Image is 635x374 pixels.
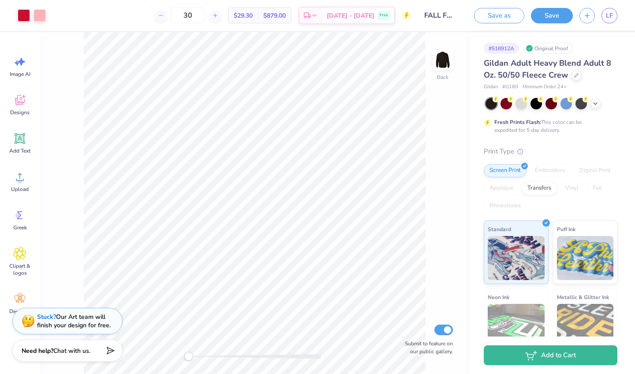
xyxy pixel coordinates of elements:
div: This color can be expedited for 5 day delivery. [494,118,603,134]
span: Designs [10,109,30,116]
div: Screen Print [484,164,527,177]
span: Metallic & Glitter Ink [557,292,609,302]
div: Foil [587,182,608,195]
span: $879.00 [263,11,286,20]
label: Submit to feature on our public gallery. [400,340,453,355]
span: # G180 [502,83,518,91]
img: Back [434,51,452,69]
span: Upload [11,186,29,193]
div: Accessibility label [184,352,193,361]
div: Applique [484,182,519,195]
div: Digital Print [574,164,616,177]
span: $29.30 [234,11,253,20]
input: Untitled Design [418,7,461,24]
a: LF [601,8,617,23]
div: Original Proof [523,43,573,54]
img: Metallic & Glitter Ink [557,304,614,348]
span: Standard [488,224,511,234]
span: Add Text [9,147,30,154]
span: Clipart & logos [5,262,34,277]
div: Print Type [484,146,617,157]
span: Greek [13,224,27,231]
img: Standard [488,236,545,280]
span: Decorate [9,308,30,315]
button: Save [531,8,573,23]
div: # 518912A [484,43,519,54]
strong: Need help? [22,347,53,355]
span: Neon Ink [488,292,509,302]
img: Puff Ink [557,236,614,280]
span: [DATE] - [DATE] [327,11,374,20]
button: Save as [474,8,524,23]
img: Neon Ink [488,304,545,348]
div: Transfers [522,182,557,195]
span: Image AI [10,71,30,78]
span: Gildan [484,83,498,91]
span: Free [380,12,388,19]
button: Add to Cart [484,345,617,365]
div: Back [437,73,448,81]
strong: Fresh Prints Flash: [494,119,541,126]
div: Vinyl [560,182,584,195]
span: LF [606,11,613,21]
input: – – [171,7,205,23]
span: Minimum Order: 24 + [523,83,567,91]
div: Our Art team will finish your design for free. [37,313,111,329]
div: Embroidery [529,164,571,177]
span: Puff Ink [557,224,575,234]
span: Gildan Adult Heavy Blend Adult 8 Oz. 50/50 Fleece Crew [484,58,611,80]
span: Chat with us. [53,347,90,355]
strong: Stuck? [37,313,56,321]
div: Rhinestones [484,199,527,213]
